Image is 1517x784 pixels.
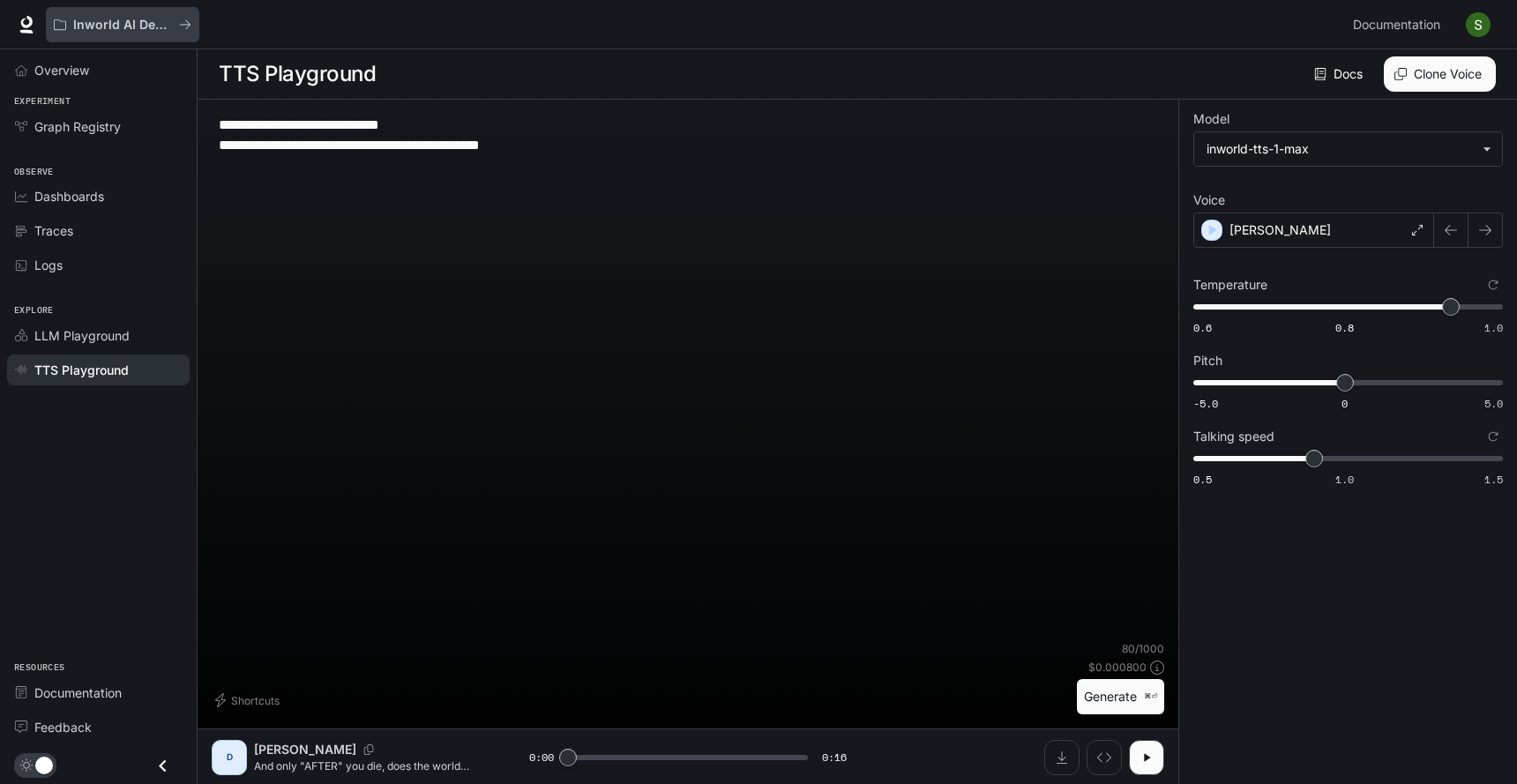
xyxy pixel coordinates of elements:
[212,686,287,714] button: Shortcuts
[1193,320,1212,335] span: 0.6
[34,683,122,702] span: Documentation
[1207,140,1474,158] div: inworld-tts-1-max
[1077,679,1164,715] button: Generate⌘⏎
[7,181,190,212] a: Dashboards
[1483,427,1503,446] button: Reset to default
[1193,472,1212,487] span: 0.5
[7,250,190,280] a: Logs
[34,221,73,240] span: Traces
[822,749,847,766] span: 0:16
[1193,396,1218,411] span: -5.0
[1483,275,1503,295] button: Reset to default
[1341,396,1348,411] span: 0
[1087,740,1122,775] button: Inspect
[1193,279,1267,291] p: Temperature
[1466,12,1491,37] img: User avatar
[1194,132,1502,166] div: inworld-tts-1-max
[1193,113,1229,125] p: Model
[1484,472,1503,487] span: 1.5
[1122,641,1164,656] p: 80 / 1000
[7,712,190,743] a: Feedback
[1144,691,1157,702] p: ⌘⏎
[1088,660,1147,675] p: $ 0.000800
[1311,56,1370,92] a: Docs
[1193,430,1274,443] p: Talking speed
[7,215,190,246] a: Traces
[34,61,89,79] span: Overview
[1384,56,1496,92] button: Clone Voice
[1335,472,1354,487] span: 1.0
[1193,355,1222,367] p: Pitch
[7,677,190,708] a: Documentation
[46,7,199,42] button: All workspaces
[219,56,376,92] h1: TTS Playground
[7,111,190,142] a: Graph Registry
[34,361,129,379] span: TTS Playground
[529,749,554,766] span: 0:00
[34,187,104,205] span: Dashboards
[1044,740,1080,775] button: Download audio
[254,758,487,773] p: And only "AFTER" you die, does the world realize what it lost. Even your "ENEMIES" cry. The Panda...
[7,320,190,351] a: LLM Playground
[7,55,190,86] a: Overview
[34,256,63,274] span: Logs
[1229,221,1331,239] p: [PERSON_NAME]
[1484,320,1503,335] span: 1.0
[356,744,381,755] button: Copy Voice ID
[34,117,121,136] span: Graph Registry
[34,718,92,736] span: Feedback
[1461,7,1496,42] button: User avatar
[7,355,190,385] a: TTS Playground
[254,741,356,758] p: [PERSON_NAME]
[73,18,172,33] p: Inworld AI Demos
[1353,14,1440,36] span: Documentation
[1335,320,1354,335] span: 0.8
[1346,7,1453,42] a: Documentation
[34,326,130,345] span: LLM Playground
[1484,396,1503,411] span: 5.0
[1193,194,1225,206] p: Voice
[215,743,243,772] div: D
[143,748,183,784] button: Close drawer
[35,755,53,774] span: Dark mode toggle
